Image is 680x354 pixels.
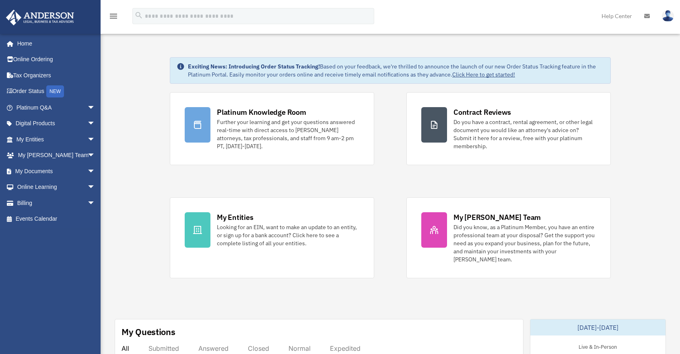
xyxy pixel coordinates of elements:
[87,179,103,196] span: arrow_drop_down
[87,116,103,132] span: arrow_drop_down
[188,62,604,79] div: Based on your feedback, we're thrilled to announce the launch of our new Order Status Tracking fe...
[662,10,674,22] img: User Pic
[87,99,103,116] span: arrow_drop_down
[87,147,103,164] span: arrow_drop_down
[572,342,623,350] div: Live & In-Person
[248,344,269,352] div: Closed
[406,92,611,165] a: Contract Reviews Do you have a contract, rental agreement, or other legal document you would like...
[6,163,107,179] a: My Documentsarrow_drop_down
[198,344,229,352] div: Answered
[6,131,107,147] a: My Entitiesarrow_drop_down
[453,223,596,263] div: Did you know, as a Platinum Member, you have an entire professional team at your disposal? Get th...
[406,197,611,278] a: My [PERSON_NAME] Team Did you know, as a Platinum Member, you have an entire professional team at...
[170,197,374,278] a: My Entities Looking for an EIN, want to make an update to an entity, or sign up for a bank accoun...
[134,11,143,20] i: search
[453,212,541,222] div: My [PERSON_NAME] Team
[6,35,103,52] a: Home
[46,85,64,97] div: NEW
[122,344,129,352] div: All
[6,147,107,164] a: My [PERSON_NAME] Teamarrow_drop_down
[6,83,107,100] a: Order StatusNEW
[288,344,311,352] div: Normal
[217,223,359,247] div: Looking for an EIN, want to make an update to an entity, or sign up for a bank account? Click her...
[87,195,103,211] span: arrow_drop_down
[217,212,253,222] div: My Entities
[452,71,515,78] a: Click Here to get started!
[217,118,359,150] div: Further your learning and get your questions answered real-time with direct access to [PERSON_NAM...
[330,344,361,352] div: Expedited
[109,11,118,21] i: menu
[87,163,103,180] span: arrow_drop_down
[170,92,374,165] a: Platinum Knowledge Room Further your learning and get your questions answered real-time with dire...
[530,319,666,335] div: [DATE]-[DATE]
[188,63,320,70] strong: Exciting News: Introducing Order Status Tracking!
[6,99,107,116] a: Platinum Q&Aarrow_drop_down
[122,326,175,338] div: My Questions
[453,118,596,150] div: Do you have a contract, rental agreement, or other legal document you would like an attorney's ad...
[217,107,306,117] div: Platinum Knowledge Room
[109,14,118,21] a: menu
[6,211,107,227] a: Events Calendar
[87,131,103,148] span: arrow_drop_down
[6,52,107,68] a: Online Ordering
[6,195,107,211] a: Billingarrow_drop_down
[6,116,107,132] a: Digital Productsarrow_drop_down
[453,107,511,117] div: Contract Reviews
[6,179,107,195] a: Online Learningarrow_drop_down
[148,344,179,352] div: Submitted
[6,67,107,83] a: Tax Organizers
[4,10,76,25] img: Anderson Advisors Platinum Portal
